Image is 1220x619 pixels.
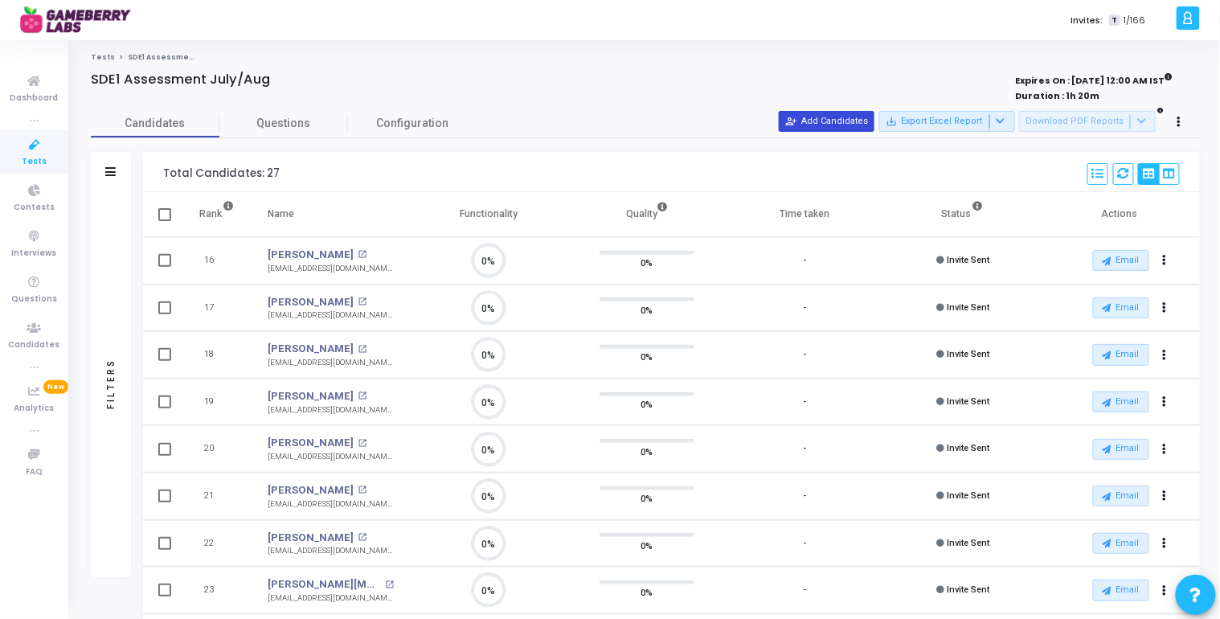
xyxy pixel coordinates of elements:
[91,52,1200,63] nav: breadcrumb
[641,349,653,365] span: 0%
[43,380,68,394] span: New
[1093,297,1149,318] button: Email
[183,237,252,285] td: 16
[1093,439,1149,460] button: Email
[1016,89,1100,102] strong: Duration : 1h 20m
[1093,533,1149,554] button: Email
[641,396,653,412] span: 0%
[219,115,348,132] span: Questions
[9,338,60,352] span: Candidates
[376,115,448,132] span: Configuration
[14,402,55,416] span: Analytics
[268,247,354,263] a: [PERSON_NAME]
[641,537,653,553] span: 0%
[804,348,807,362] div: -
[641,255,653,271] span: 0%
[14,201,55,215] span: Contests
[183,331,252,379] td: 18
[268,309,394,322] div: [EMAIL_ADDRESS][DOMAIN_NAME]
[358,297,367,306] mat-icon: open_in_new
[91,115,219,132] span: Candidates
[1071,14,1103,27] label: Invites:
[884,192,1042,237] th: Status
[1153,486,1176,508] button: Actions
[1093,344,1149,365] button: Email
[22,155,47,169] span: Tests
[268,498,394,510] div: [EMAIL_ADDRESS][DOMAIN_NAME]
[947,396,989,407] span: Invite Sent
[947,584,989,595] span: Invite Sent
[1153,250,1176,273] button: Actions
[26,465,43,479] span: FAQ
[1016,70,1173,88] strong: Expires On : [DATE] 12:00 AM IST
[785,116,796,127] mat-icon: person_add_alt
[268,357,394,369] div: [EMAIL_ADDRESS][DOMAIN_NAME]
[947,349,989,359] span: Invite Sent
[268,482,354,498] a: [PERSON_NAME]
[804,442,807,456] div: -
[268,545,394,557] div: [EMAIL_ADDRESS][DOMAIN_NAME]
[268,341,354,357] a: [PERSON_NAME]
[568,192,727,237] th: Quality
[641,443,653,459] span: 0%
[268,592,394,605] div: [EMAIL_ADDRESS][DOMAIN_NAME]
[947,490,989,501] span: Invite Sent
[358,391,367,400] mat-icon: open_in_new
[1124,14,1145,27] span: 1/166
[1153,391,1176,413] button: Actions
[780,205,830,223] div: Time taken
[358,250,367,259] mat-icon: open_in_new
[410,192,568,237] th: Functionality
[268,404,394,416] div: [EMAIL_ADDRESS][DOMAIN_NAME]
[268,294,354,310] a: [PERSON_NAME]
[1153,344,1176,367] button: Actions
[1042,192,1200,237] th: Actions
[1093,580,1149,601] button: Email
[104,296,118,473] div: Filters
[358,533,367,542] mat-icon: open_in_new
[804,584,807,597] div: -
[128,52,232,62] span: SDE1 Assessment July/Aug
[1093,391,1149,412] button: Email
[183,425,252,473] td: 20
[385,580,394,589] mat-icon: open_in_new
[268,530,354,546] a: [PERSON_NAME]
[358,345,367,354] mat-icon: open_in_new
[804,254,807,268] div: -
[183,285,252,332] td: 17
[641,584,653,601] span: 0%
[886,116,897,127] mat-icon: save_alt
[947,443,989,453] span: Invite Sent
[183,379,252,426] td: 19
[268,205,294,223] div: Name
[1019,111,1156,132] button: Download PDF Reports
[183,473,252,520] td: 21
[183,192,252,237] th: Rank
[12,247,57,260] span: Interviews
[804,301,807,315] div: -
[1153,532,1176,555] button: Actions
[358,439,367,448] mat-icon: open_in_new
[879,111,1015,132] button: Export Excel Report
[1153,297,1176,319] button: Actions
[91,72,270,88] h4: SDE1 Assessment July/Aug
[268,263,394,275] div: [EMAIL_ADDRESS][DOMAIN_NAME]
[1093,250,1149,271] button: Email
[268,451,394,463] div: [EMAIL_ADDRESS][DOMAIN_NAME]
[268,435,354,451] a: [PERSON_NAME]
[268,576,381,592] a: [PERSON_NAME][MEDICAL_DATA]
[163,167,280,180] div: Total Candidates: 27
[1093,486,1149,506] button: Email
[11,293,57,306] span: Questions
[268,388,354,404] a: [PERSON_NAME]
[947,255,989,265] span: Invite Sent
[804,490,807,503] div: -
[947,302,989,313] span: Invite Sent
[1153,580,1176,602] button: Actions
[1153,438,1176,461] button: Actions
[10,92,59,105] span: Dashboard
[183,567,252,614] td: 23
[1138,163,1180,185] div: View Options
[358,486,367,494] mat-icon: open_in_new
